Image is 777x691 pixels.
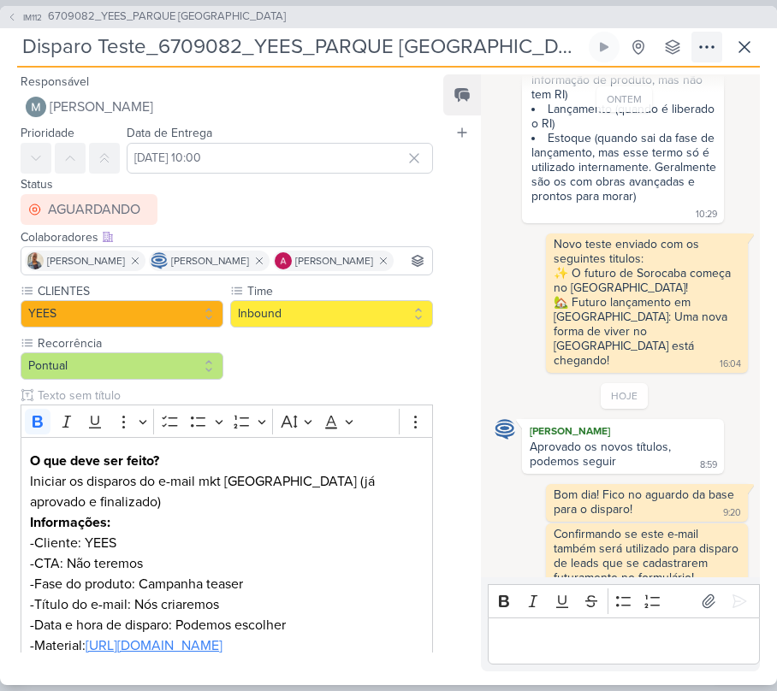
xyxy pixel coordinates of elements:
[554,237,740,266] div: Novo teste enviado com os seguintes titulos:
[21,177,53,192] label: Status
[597,40,611,54] div: Ligar relógio
[275,252,292,269] img: Alessandra Gomes
[700,458,717,472] div: 8:59
[554,295,731,368] div: 🏡 Futuro lançamento em [GEOGRAPHIC_DATA]: Uma nova forma de viver no [GEOGRAPHIC_DATA] está chega...
[21,126,74,140] label: Prioridade
[230,300,433,328] button: Inbound
[30,514,110,531] strong: Informações:
[30,635,424,656] p: -Material:
[127,143,433,174] input: Select a date
[21,194,157,225] button: AGUARDANDO
[246,282,433,300] label: Time
[30,594,424,615] p: -Título do e-mail: Nós criaremos
[397,251,429,271] input: Buscar
[531,102,716,131] li: Lançamento (quando é liberado o RI)
[36,334,223,352] label: Recorrência
[30,553,424,594] p: -CTA: Não teremos -
[21,300,223,328] button: YEES
[36,282,223,300] label: CLIENTES
[531,58,716,102] li: Breve Lançamento (tem informação de produto, mas não tem RI)
[17,32,585,62] input: Kard Sem Título
[525,422,721,440] div: [PERSON_NAME]
[554,266,740,295] div: ✨ O futuro de Sorocaba começa no [GEOGRAPHIC_DATA]!
[47,253,125,269] span: [PERSON_NAME]
[21,228,433,246] div: Colaboradores
[21,405,433,438] div: Editor toolbar
[726,575,741,588] div: 9:21
[488,584,760,617] div: Editor toolbar
[554,527,742,585] div: Confirmando se este e-mail também será utilizado para disparo de leads que se cadastrarem futuram...
[30,533,424,553] p: -Cliente: YEES
[30,615,424,635] p: -Data e hora de disparo: Podemos escolher
[34,576,42,593] span: F
[723,506,741,520] div: 9:20
[21,352,223,380] button: Pontual
[127,126,212,140] label: Data de Entrega
[26,97,46,117] img: Mariana Amorim
[530,440,674,469] div: Aprovado os novos títulos, podemos seguir
[21,74,89,89] label: Responsável
[171,253,249,269] span: [PERSON_NAME]
[42,576,243,593] span: ase do produto: Campanha teaser
[86,637,222,654] a: [URL][DOMAIN_NAME]
[30,452,159,470] strong: O que deve ser feito?
[531,131,716,204] li: Estoque (quando sai da fase de lançamento, mas esse termo só é utilizado internamente. Geralmente...
[50,97,153,117] span: [PERSON_NAME]
[495,419,515,440] img: Caroline Traven De Andrade
[295,253,373,269] span: [PERSON_NAME]
[21,92,433,122] button: [PERSON_NAME]
[48,199,140,220] div: AGUARDANDO
[488,617,760,664] div: Editor editing area: main
[30,471,424,512] p: Iniciar os disparos do e-mail mkt [GEOGRAPHIC_DATA] (já aprovado e finalizado)
[27,252,44,269] img: Iara Santos
[720,357,741,371] div: 16:04
[554,487,738,517] div: Bom dia! Fico no aguardo da base para o disparo!
[696,208,717,221] div: 10:29
[21,437,433,689] div: Editor editing area: main
[34,387,433,405] input: Texto sem título
[151,252,168,269] img: Caroline Traven De Andrade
